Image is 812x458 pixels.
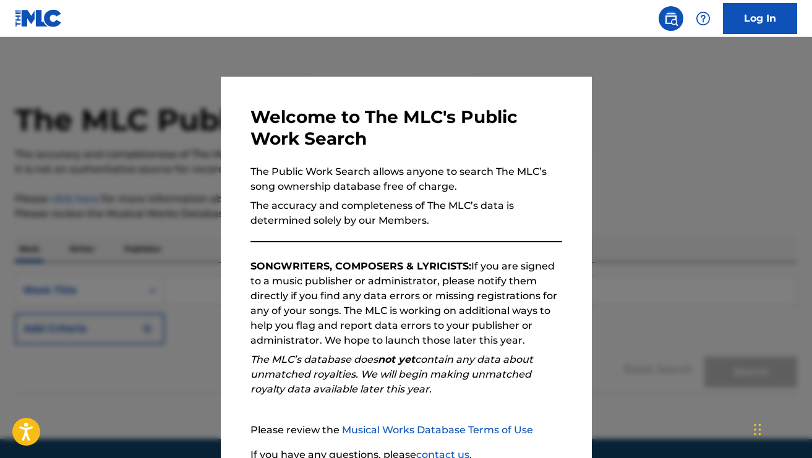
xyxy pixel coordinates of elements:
p: Please review the [250,423,562,438]
p: The accuracy and completeness of The MLC’s data is determined solely by our Members. [250,198,562,228]
h3: Welcome to The MLC's Public Work Search [250,106,562,150]
div: Help [691,6,716,31]
img: MLC Logo [15,9,62,27]
a: Musical Works Database Terms of Use [342,424,533,436]
p: The Public Work Search allows anyone to search The MLC’s song ownership database free of charge. [250,164,562,194]
div: Drag [754,411,761,448]
a: Public Search [659,6,683,31]
iframe: Chat Widget [750,399,812,458]
img: search [664,11,678,26]
strong: SONGWRITERS, COMPOSERS & LYRICISTS: [250,260,471,272]
a: Log In [723,3,797,34]
img: help [696,11,711,26]
strong: not yet [378,354,415,365]
p: If you are signed to a music publisher or administrator, please notify them directly if you find ... [250,259,562,348]
em: The MLC’s database does contain any data about unmatched royalties. We will begin making unmatche... [250,354,533,395]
